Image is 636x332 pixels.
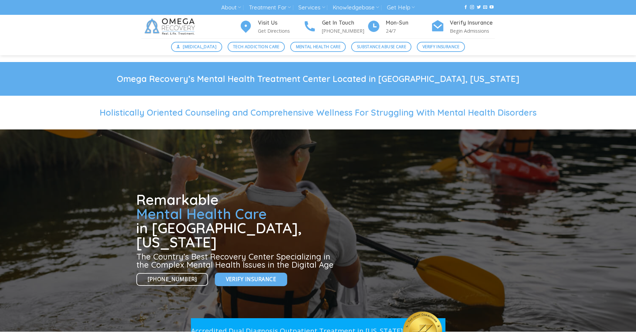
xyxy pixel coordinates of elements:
[417,42,465,52] a: Verify Insurance
[464,5,468,10] a: Follow on Facebook
[136,193,336,249] h1: Remarkable in [GEOGRAPHIC_DATA], [US_STATE]
[322,27,367,35] p: [PHONE_NUMBER]
[100,107,537,118] span: Holistically Oriented Counseling and Comprehensive Wellness For Struggling With Mental Health Dis...
[386,27,431,35] p: 24/7
[351,42,411,52] a: Substance Abuse Care
[450,19,495,27] h4: Verify Insurance
[423,43,460,50] span: Verify Insurance
[387,1,415,14] a: Get Help
[258,27,303,35] p: Get Directions
[470,5,474,10] a: Follow on Instagram
[490,5,494,10] a: Follow on YouTube
[136,252,336,269] h3: The Country’s Best Recovery Center Specializing in the Complex Mental Health Issues in the Digita...
[296,43,340,50] span: Mental Health Care
[136,205,267,223] span: Mental Health Care
[239,19,303,35] a: Visit Us Get Directions
[322,19,367,27] h4: Get In Touch
[221,1,241,14] a: About
[477,5,481,10] a: Follow on Twitter
[431,19,495,35] a: Verify Insurance Begin Admissions
[357,43,406,50] span: Substance Abuse Care
[226,275,276,283] span: Verify Insurance
[303,19,367,35] a: Get In Touch [PHONE_NUMBER]
[148,275,197,283] span: [PHONE_NUMBER]
[298,1,325,14] a: Services
[450,27,495,35] p: Begin Admissions
[483,5,487,10] a: Send us an email
[183,43,216,50] span: [MEDICAL_DATA]
[141,15,200,38] img: Omega Recovery
[215,273,287,286] a: Verify Insurance
[333,1,379,14] a: Knowledgebase
[233,43,279,50] span: Tech Addiction Care
[228,42,285,52] a: Tech Addiction Care
[249,1,291,14] a: Treatment For
[258,19,303,27] h4: Visit Us
[386,19,431,27] h4: Mon-Sun
[136,273,208,286] a: [PHONE_NUMBER]
[290,42,346,52] a: Mental Health Care
[171,42,222,52] a: [MEDICAL_DATA]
